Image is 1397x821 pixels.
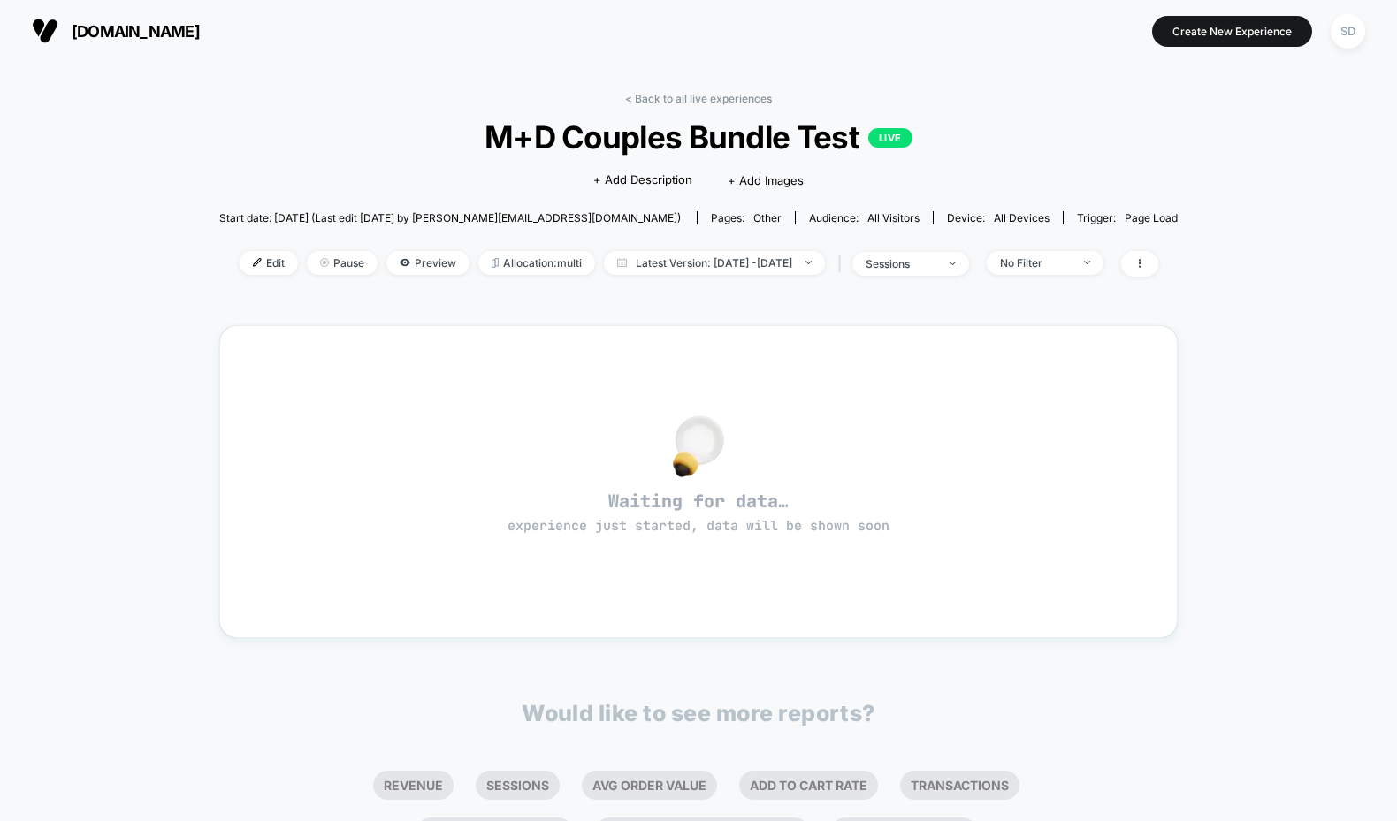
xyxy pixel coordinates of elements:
[868,128,912,148] p: LIVE
[625,92,772,105] a: < Back to all live experiences
[673,415,724,477] img: no_data
[386,251,469,275] span: Preview
[1125,211,1178,224] span: Page Load
[72,22,200,41] span: [DOMAIN_NAME]
[320,258,329,267] img: end
[251,490,1146,536] span: Waiting for data…
[27,17,205,45] button: [DOMAIN_NAME]
[753,211,782,224] span: other
[522,700,875,726] p: Would like to see more reports?
[373,771,454,800] li: Revenue
[739,771,878,800] li: Add To Cart Rate
[253,258,262,267] img: edit
[219,211,681,224] span: Start date: [DATE] (Last edit [DATE] by [PERSON_NAME][EMAIL_ADDRESS][DOMAIN_NAME])
[728,173,804,187] span: + Add Images
[307,251,378,275] span: Pause
[1325,13,1370,49] button: SD
[1084,261,1090,264] img: end
[1152,16,1312,47] button: Create New Experience
[582,771,717,800] li: Avg Order Value
[604,251,825,275] span: Latest Version: [DATE] - [DATE]
[711,211,782,224] div: Pages:
[1077,211,1178,224] div: Trigger:
[867,211,920,224] span: All Visitors
[900,771,1019,800] li: Transactions
[805,261,812,264] img: end
[508,517,889,535] span: experience just started, data will be shown soon
[809,211,920,224] div: Audience:
[950,262,956,265] img: end
[994,211,1050,224] span: all devices
[478,251,595,275] span: Allocation: multi
[1331,14,1365,49] div: SD
[866,257,936,270] div: sessions
[1000,256,1071,270] div: No Filter
[32,18,58,44] img: Visually logo
[267,118,1129,156] span: M+D Couples Bundle Test
[593,171,692,189] span: + Add Description
[834,251,852,277] span: |
[492,258,499,268] img: rebalance
[617,258,627,267] img: calendar
[476,771,560,800] li: Sessions
[933,211,1063,224] span: Device:
[240,251,298,275] span: Edit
